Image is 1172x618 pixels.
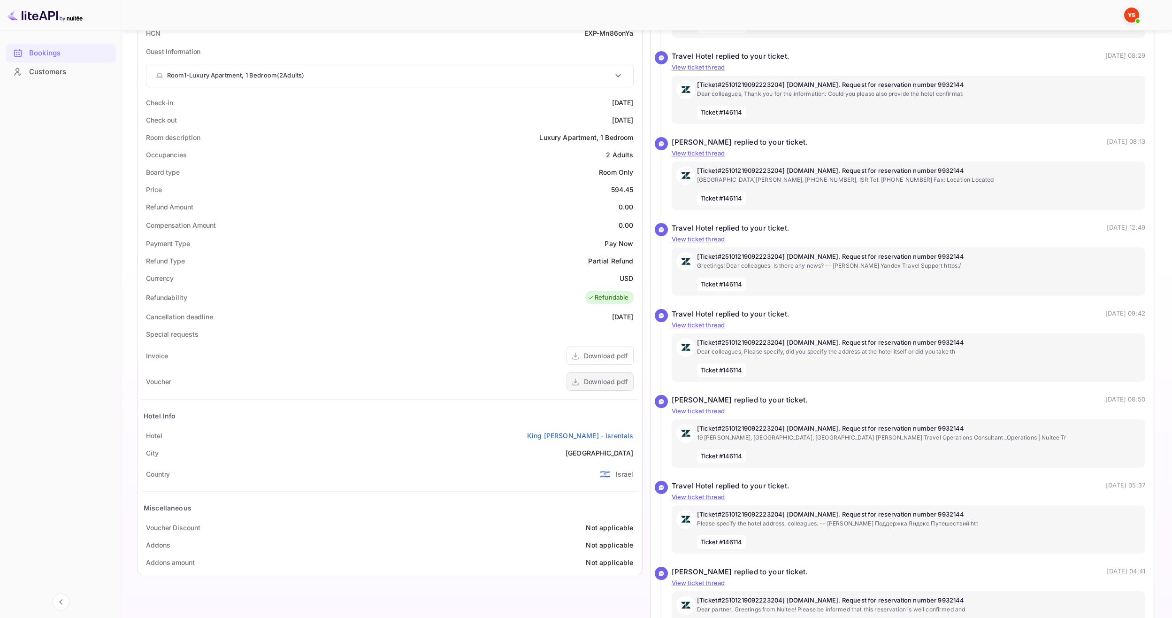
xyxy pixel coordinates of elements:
[584,28,634,38] div: EXP-Mn86onYa
[146,312,213,322] div: Cancellation deadline
[144,411,176,421] div: Hotel Info
[672,63,1146,72] p: View ticket thread
[676,80,695,99] img: AwvSTEc2VUhQAAAAAElFTkSuQmCC
[612,312,634,322] div: [DATE]
[144,503,192,513] div: Miscellaneous
[697,106,746,120] span: Ticket #146114
[697,338,1141,348] p: [Ticket#25101219092223204] [DOMAIN_NAME]. Request for reservation number 9932144
[146,540,170,550] div: Addons
[697,363,746,378] span: Ticket #146114
[611,185,634,194] div: 594.45
[697,90,1141,98] p: Dear colleagues, Thank you for the information. Could you please also provide the hotel confirmati
[146,273,174,283] div: Currency
[697,80,1141,90] p: [Ticket#25101219092223204] [DOMAIN_NAME]. Request for reservation number 9932144
[697,535,746,549] span: Ticket #146114
[672,321,1146,330] p: View ticket thread
[584,351,628,361] div: Download pdf
[586,557,633,567] div: Not applicable
[146,46,634,56] p: Guest Information
[697,605,1141,614] p: Dear partner, Greetings from Nuitee! Please be informed that this reservation is well confirmed and
[612,115,634,125] div: [DATE]
[146,239,190,248] div: Payment Type
[697,192,746,206] span: Ticket #146114
[697,424,1141,433] p: [Ticket#25101219092223204] [DOMAIN_NAME]. Request for reservation number 9932144
[676,510,695,529] img: AwvSTEc2VUhQAAAAAElFTkSuQmCC
[588,256,633,266] div: Partial Refund
[1107,137,1145,148] p: [DATE] 08:13
[1105,395,1145,406] p: [DATE] 08:50
[672,407,1146,416] p: View ticket thread
[584,377,628,386] div: Download pdf
[29,67,111,77] div: Customers
[527,431,634,440] a: King [PERSON_NAME] - Isrentals
[672,51,789,62] div: Travel Hotel replied to your ticket.
[53,594,69,610] button: Collapse navigation
[586,540,633,550] div: Not applicable
[697,166,1141,176] p: [Ticket#25101219092223204] [DOMAIN_NAME]. Request for reservation number 9932144
[672,223,789,234] div: Travel Hotel replied to your ticket.
[146,202,193,212] div: Refund Amount
[676,252,695,271] img: AwvSTEc2VUhQAAAAAElFTkSuQmCC
[6,44,116,62] a: Bookings
[697,348,1141,356] p: Dear colleagues, Please specify, did you specify the address at the hotel itself or did you take th
[676,596,695,615] img: AwvSTEc2VUhQAAAAAElFTkSuQmCC
[566,448,634,458] div: [GEOGRAPHIC_DATA]
[146,293,187,302] div: Refundability
[697,278,746,292] span: Ticket #146114
[146,132,200,142] div: Room description
[616,469,634,479] div: Israel
[6,44,116,62] div: Bookings
[146,351,168,361] div: Invoice
[146,115,177,125] div: Check out
[619,220,634,230] div: 0.00
[1107,567,1145,578] p: [DATE] 04:41
[672,309,789,320] div: Travel Hotel replied to your ticket.
[697,176,1141,184] p: [GEOGRAPHIC_DATA][PERSON_NAME], [PHONE_NUMBER], ISR Tel: [PHONE_NUMBER] Fax: Location Located
[146,256,185,266] div: Refund Type
[588,293,629,302] div: Refundable
[146,448,159,458] div: City
[697,510,1141,519] p: [Ticket#25101219092223204] [DOMAIN_NAME]. Request for reservation number 9932144
[672,149,1146,158] p: View ticket thread
[672,235,1146,244] p: View ticket thread
[539,132,633,142] div: Luxury Apartment, 1 Bedroom
[1107,223,1145,234] p: [DATE] 12:49
[599,167,633,177] div: Room Only
[6,63,116,80] a: Customers
[697,262,1141,270] p: Greetings! Dear colleagues, Is there any news? -- [PERSON_NAME] Yandex Travel Support https:/
[697,433,1141,442] p: 19 [PERSON_NAME], [GEOGRAPHIC_DATA], [GEOGRAPHIC_DATA] [PERSON_NAME] Travel Operations Consultant...
[8,8,83,23] img: LiteAPI logo
[672,493,1146,502] p: View ticket thread
[672,579,1146,588] p: View ticket thread
[672,567,808,578] div: [PERSON_NAME] replied to your ticket.
[619,202,634,212] div: 0.00
[146,523,200,533] div: Voucher Discount
[167,71,304,80] p: Room 1 - Luxury Apartment, 1 Bedroom ( 2 Adults )
[676,166,695,185] img: AwvSTEc2VUhQAAAAAElFTkSuQmCC
[146,167,180,177] div: Board type
[672,481,789,492] div: Travel Hotel replied to your ticket.
[606,150,633,160] div: 2 Adults
[672,395,808,406] div: [PERSON_NAME] replied to your ticket.
[1124,8,1139,23] img: Yandex Support
[605,239,633,248] div: Pay Now
[697,519,1141,528] p: Please specify the hotel address, colleagues. -- [PERSON_NAME] Поддержка Яндекс Путешествий htt
[146,377,171,386] div: Voucher
[146,557,195,567] div: Addons amount
[697,449,746,463] span: Ticket #146114
[676,338,695,357] img: AwvSTEc2VUhQAAAAAElFTkSuQmCC
[697,252,1141,262] p: [Ticket#25101219092223204] [DOMAIN_NAME]. Request for reservation number 9932144
[146,28,161,38] div: HCN
[1105,309,1145,320] p: [DATE] 09:42
[146,329,198,339] div: Special requests
[146,64,633,87] div: Room1-Luxury Apartment, 1 Bedroom(2Adults)
[146,431,162,440] div: Hotel
[146,98,173,108] div: Check-in
[1106,481,1145,492] p: [DATE] 05:37
[6,63,116,81] div: Customers
[1105,51,1145,62] p: [DATE] 08:29
[600,465,611,482] span: United States
[146,469,170,479] div: Country
[146,220,216,230] div: Compensation Amount
[620,273,633,283] div: USD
